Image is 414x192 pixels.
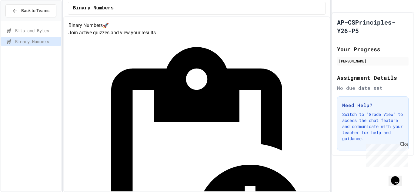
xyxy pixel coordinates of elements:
[364,141,408,167] iframe: chat widget
[389,168,408,186] iframe: chat widget
[342,102,403,109] h3: Need Help?
[15,27,59,34] span: Bits and Bytes
[339,58,407,64] div: [PERSON_NAME]
[337,84,409,92] div: No due date set
[337,73,409,82] h2: Assignment Details
[15,38,59,45] span: Binary Numbers
[68,22,325,29] h4: Binary Numbers 🚀
[2,2,42,39] div: Chat with us now!Close
[73,5,114,12] span: Binary Numbers
[342,111,403,142] p: Switch to "Grade View" to access the chat feature and communicate with your teacher for help and ...
[68,29,325,36] p: Join active quizzes and view your results
[5,4,56,17] button: Back to Teams
[337,18,409,35] h1: AP-CSPrinciples-Y26-P5
[337,45,409,53] h2: Your Progress
[21,8,49,14] span: Back to Teams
